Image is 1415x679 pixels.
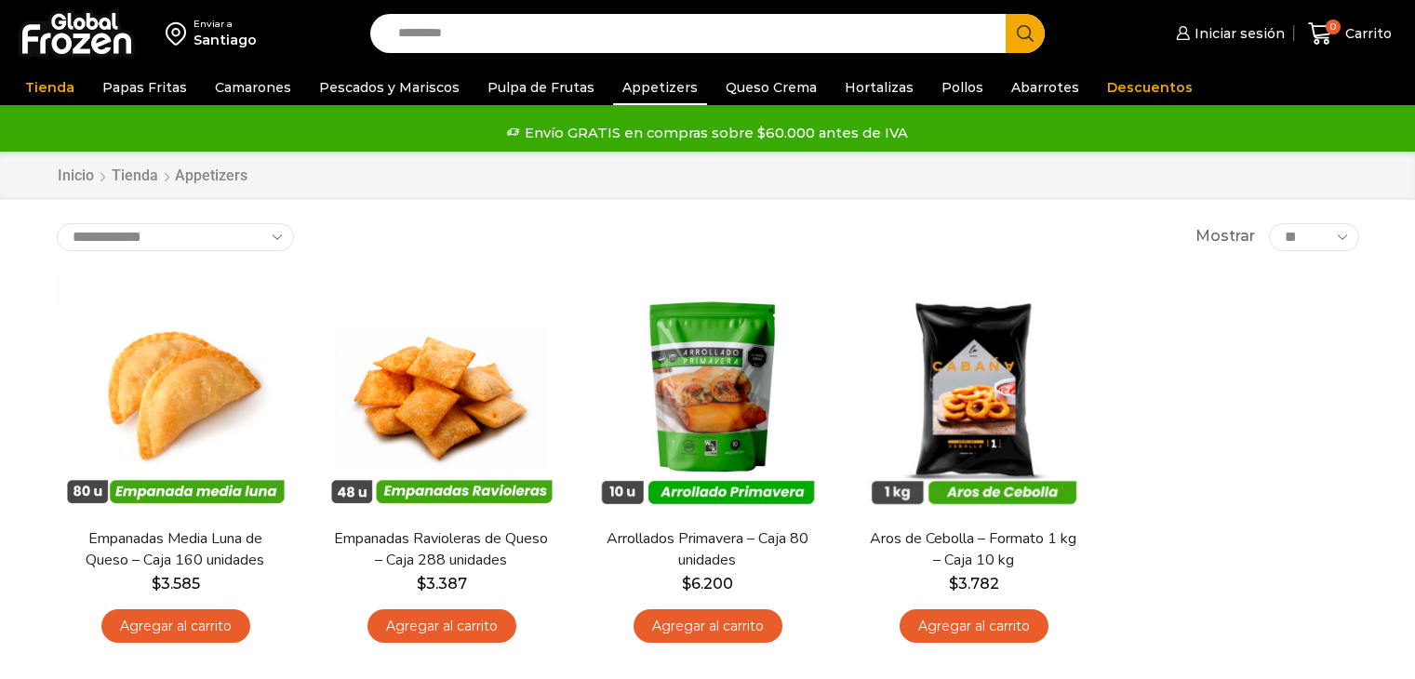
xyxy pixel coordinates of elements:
[57,166,247,187] nav: Breadcrumb
[166,18,194,49] img: address-field-icon.svg
[367,609,516,644] a: Agregar al carrito: “Empanadas Ravioleras de Queso - Caja 288 unidades”
[932,70,993,105] a: Pollos
[900,609,1048,644] a: Agregar al carrito: “Aros de Cebolla - Formato 1 kg - Caja 10 kg”
[1303,12,1396,56] a: 0 Carrito
[1006,14,1045,53] button: Search button
[57,166,95,187] a: Inicio
[1171,15,1285,52] a: Iniciar sesión
[194,31,257,49] div: Santiago
[716,70,826,105] a: Queso Crema
[310,70,469,105] a: Pescados y Mariscos
[175,166,247,184] h1: Appetizers
[1098,70,1202,105] a: Descuentos
[1195,226,1255,247] span: Mostrar
[101,609,250,644] a: Agregar al carrito: “Empanadas Media Luna de Queso - Caja 160 unidades”
[417,575,467,592] bdi: 3.387
[1326,20,1341,34] span: 0
[334,528,548,571] a: Empanadas Ravioleras de Queso – Caja 288 unidades
[1002,70,1088,105] a: Abarrotes
[634,609,782,644] a: Agregar al carrito: “Arrollados Primavera - Caja 80 unidades”
[682,575,733,592] bdi: 6.200
[682,575,691,592] span: $
[111,166,159,187] a: Tienda
[835,70,923,105] a: Hortalizas
[1190,24,1285,43] span: Iniciar sesión
[206,70,300,105] a: Camarones
[866,528,1080,571] a: Aros de Cebolla – Formato 1 kg – Caja 10 kg
[478,70,604,105] a: Pulpa de Frutas
[613,70,707,105] a: Appetizers
[949,575,999,592] bdi: 3.782
[152,575,161,592] span: $
[68,528,282,571] a: Empanadas Media Luna de Queso – Caja 160 unidades
[600,528,814,571] a: Arrollados Primavera – Caja 80 unidades
[57,223,294,251] select: Pedido de la tienda
[152,575,200,592] bdi: 3.585
[949,575,958,592] span: $
[16,70,84,105] a: Tienda
[1341,24,1392,43] span: Carrito
[93,70,196,105] a: Papas Fritas
[417,575,426,592] span: $
[194,18,257,31] div: Enviar a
